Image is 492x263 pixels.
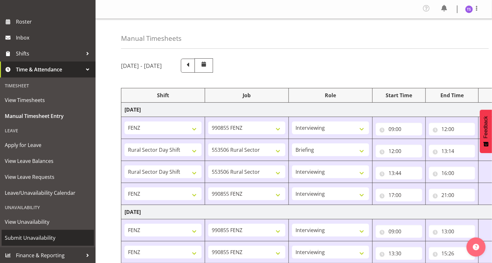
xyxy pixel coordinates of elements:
[2,137,94,153] a: Apply for Leave
[480,110,492,153] button: Feedback - Show survey
[429,91,475,99] div: End Time
[2,214,94,230] a: View Unavailability
[16,33,92,42] span: Inbox
[2,153,94,169] a: View Leave Balances
[16,17,92,26] span: Roster
[121,35,182,42] h4: Manual Timesheets
[2,185,94,201] a: Leave/Unavailability Calendar
[465,5,473,13] img: titi-strickland1975.jpg
[2,230,94,246] a: Submit Unavailability
[376,91,422,99] div: Start Time
[208,91,285,99] div: Job
[16,65,83,74] span: Time & Attendance
[5,140,91,150] span: Apply for Leave
[2,169,94,185] a: View Leave Requests
[5,95,91,105] span: View Timesheets
[5,156,91,166] span: View Leave Balances
[16,251,83,260] span: Finance & Reporting
[125,91,202,99] div: Shift
[292,91,369,99] div: Role
[2,108,94,124] a: Manual Timesheet Entry
[5,172,91,182] span: View Leave Requests
[5,233,91,243] span: Submit Unavailability
[121,62,162,69] h5: [DATE] - [DATE]
[2,92,94,108] a: View Timesheets
[2,124,94,137] div: Leave
[376,145,422,157] input: Click to select...
[2,79,94,92] div: Timesheet
[429,225,475,238] input: Click to select...
[473,244,479,250] img: help-xxl-2.png
[5,217,91,227] span: View Unavailability
[483,116,489,138] span: Feedback
[429,167,475,179] input: Click to select...
[376,189,422,201] input: Click to select...
[16,49,83,58] span: Shifts
[429,189,475,201] input: Click to select...
[376,247,422,260] input: Click to select...
[376,167,422,179] input: Click to select...
[5,188,91,198] span: Leave/Unavailability Calendar
[429,145,475,157] input: Click to select...
[429,123,475,135] input: Click to select...
[376,123,422,135] input: Click to select...
[376,225,422,238] input: Click to select...
[2,201,94,214] div: Unavailability
[5,111,91,121] span: Manual Timesheet Entry
[429,247,475,260] input: Click to select...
